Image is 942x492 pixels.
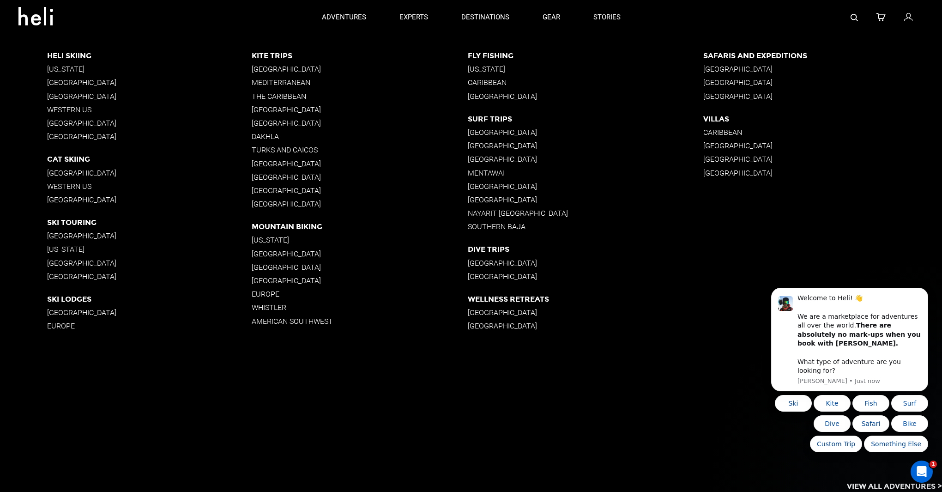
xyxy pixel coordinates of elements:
[399,12,428,22] p: experts
[47,132,252,141] p: [GEOGRAPHIC_DATA]
[468,141,703,150] p: [GEOGRAPHIC_DATA]
[468,222,703,231] p: Southern Baja
[252,159,468,168] p: [GEOGRAPHIC_DATA]
[911,461,933,483] iframe: Intercom live chat
[47,105,252,114] p: Western US
[47,218,252,227] p: Ski Touring
[252,105,468,114] p: [GEOGRAPHIC_DATA]
[252,249,468,258] p: [GEOGRAPHIC_DATA]
[47,231,252,240] p: [GEOGRAPHIC_DATA]
[468,245,703,254] p: Dive Trips
[468,322,703,330] p: [GEOGRAPHIC_DATA]
[930,461,937,468] span: 1
[468,92,703,101] p: [GEOGRAPHIC_DATA]
[47,155,252,164] p: Cat Skiing
[47,92,252,101] p: [GEOGRAPHIC_DATA]
[468,51,703,60] p: Fly Fishing
[252,276,468,285] p: [GEOGRAPHIC_DATA]
[47,51,252,60] p: Heli Skiing
[252,92,468,101] p: The Caribbean
[252,303,468,312] p: Whistler
[847,481,942,492] p: View All Adventures >
[252,200,468,208] p: [GEOGRAPHIC_DATA]
[468,209,703,218] p: Nayarit [GEOGRAPHIC_DATA]
[252,236,468,244] p: [US_STATE]
[47,272,252,281] p: [GEOGRAPHIC_DATA]
[47,195,252,204] p: [GEOGRAPHIC_DATA]
[47,322,252,330] p: Europe
[252,132,468,141] p: Dakhla
[468,195,703,204] p: [GEOGRAPHIC_DATA]
[468,115,703,123] p: Surf Trips
[851,14,858,21] img: search-bar-icon.svg
[252,222,468,231] p: Mountain Biking
[47,169,252,177] p: [GEOGRAPHIC_DATA]
[252,65,468,73] p: [GEOGRAPHIC_DATA]
[252,317,468,326] p: American Southwest
[252,119,468,128] p: [GEOGRAPHIC_DATA]
[468,65,703,73] p: [US_STATE]
[322,12,366,22] p: adventures
[468,259,703,267] p: [GEOGRAPHIC_DATA]
[252,290,468,298] p: Europe
[47,119,252,128] p: [GEOGRAPHIC_DATA]
[252,173,468,182] p: [GEOGRAPHIC_DATA]
[468,295,703,304] p: Wellness Retreats
[468,308,703,317] p: [GEOGRAPHIC_DATA]
[252,51,468,60] p: Kite Trips
[47,245,252,254] p: [US_STATE]
[468,169,703,177] p: Mentawai
[47,259,252,267] p: [GEOGRAPHIC_DATA]
[47,182,252,191] p: Western US
[252,78,468,87] p: Mediterranean
[252,186,468,195] p: [GEOGRAPHIC_DATA]
[252,263,468,272] p: [GEOGRAPHIC_DATA]
[468,182,703,191] p: [GEOGRAPHIC_DATA]
[47,295,252,304] p: Ski Lodges
[47,308,252,317] p: [GEOGRAPHIC_DATA]
[461,12,509,22] p: destinations
[47,78,252,87] p: [GEOGRAPHIC_DATA]
[468,155,703,164] p: [GEOGRAPHIC_DATA]
[252,146,468,154] p: Turks and Caicos
[468,128,703,137] p: [GEOGRAPHIC_DATA]
[47,65,252,73] p: [US_STATE]
[468,272,703,281] p: [GEOGRAPHIC_DATA]
[757,226,942,467] iframe: Intercom notifications message
[468,78,703,87] p: Caribbean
